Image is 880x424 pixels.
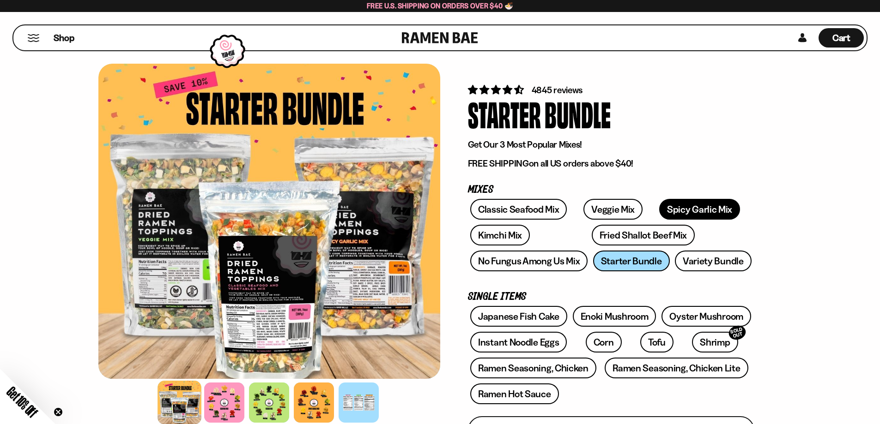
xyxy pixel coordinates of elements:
div: Bundle [545,96,611,131]
p: Get Our 3 Most Popular Mixes! [468,139,754,150]
a: Shop [54,28,74,48]
p: Mixes [468,185,754,194]
span: Get 10% Off [4,384,40,420]
a: Instant Noodle Eggs [470,332,567,352]
a: Enoki Mushroom [573,306,656,327]
a: Kimchi Mix [470,225,530,245]
div: SOLD OUT [727,324,747,342]
a: Classic Seafood Mix [470,199,567,220]
a: Oyster Mushroom [662,306,751,327]
span: 4.71 stars [468,84,526,96]
a: Ramen Seasoning, Chicken [470,358,596,378]
a: Cart [819,25,864,50]
a: Ramen Hot Sauce [470,383,559,404]
span: Shop [54,32,74,44]
a: Variety Bundle [675,251,752,271]
button: Mobile Menu Trigger [27,34,40,42]
p: Single Items [468,293,754,301]
a: Veggie Mix [583,199,643,220]
a: Japanese Fish Cake [470,306,567,327]
a: Tofu [640,332,674,352]
strong: FREE SHIPPING [468,158,529,169]
div: Starter [468,96,541,131]
button: Close teaser [54,407,63,417]
a: Spicy Garlic Mix [659,199,740,220]
a: ShrimpSOLD OUT [692,332,738,352]
span: 4845 reviews [532,84,583,96]
span: Cart [832,32,850,43]
a: Fried Shallot Beef Mix [592,225,695,245]
a: Corn [586,332,622,352]
span: Free U.S. Shipping on Orders over $40 🍜 [367,1,513,10]
a: Ramen Seasoning, Chicken Lite [605,358,748,378]
p: on all US orders above $40! [468,158,754,169]
a: No Fungus Among Us Mix [470,251,588,271]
